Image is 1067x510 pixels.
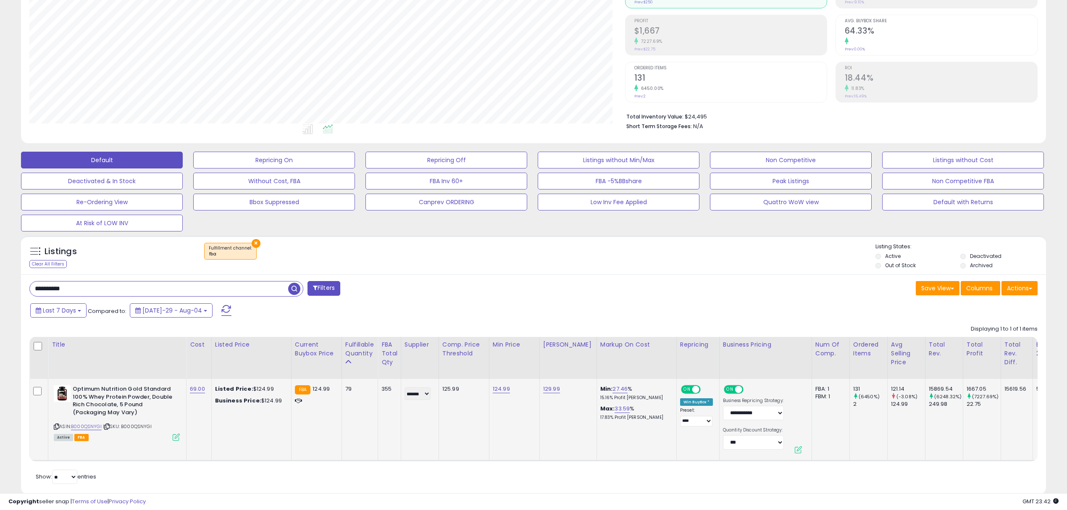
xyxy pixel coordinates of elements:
[295,385,310,394] small: FBA
[634,94,646,99] small: Prev: 2
[193,152,355,168] button: Repricing On
[1004,385,1026,393] div: 15619.56
[929,400,963,408] div: 249.98
[215,385,253,393] b: Listed Price:
[680,398,713,406] div: Win BuyBox *
[845,94,867,99] small: Prev: 16.49%
[1022,497,1059,505] span: 2025-08-12 23:42 GMT
[543,385,560,393] a: 129.99
[693,122,703,130] span: N/A
[8,498,146,506] div: seller snap | |
[538,194,699,210] button: Low Inv Fee Applied
[725,386,735,393] span: ON
[710,152,872,168] button: Non Competitive
[21,152,183,168] button: Default
[970,252,1001,260] label: Deactivated
[71,423,102,430] a: B000QSNYGI
[885,262,916,269] label: Out of Stock
[313,385,330,393] span: 124.99
[190,385,205,393] a: 69.00
[193,194,355,210] button: Bbox Suppressed
[215,397,285,405] div: $124.99
[815,385,843,393] div: FBA: 1
[934,393,962,400] small: (6248.32%)
[8,497,39,505] strong: Copyright
[970,262,993,269] label: Archived
[600,340,673,349] div: Markup on Cost
[405,340,435,349] div: Supplier
[891,340,922,367] div: Avg Selling Price
[209,251,252,257] div: fba
[493,385,510,393] a: 124.99
[190,340,208,349] div: Cost
[875,243,1046,251] p: Listing States:
[365,194,527,210] button: Canprev ORDERING
[845,66,1037,71] span: ROI
[742,386,755,393] span: OFF
[54,385,71,402] img: 41emB7XQusL._SL40_.jpg
[882,152,1044,168] button: Listings without Cost
[600,405,670,421] div: %
[967,400,1001,408] div: 22.75
[21,215,183,231] button: At Risk of LOW INV
[626,113,683,120] b: Total Inventory Value:
[209,245,252,258] span: Fulfillment channel :
[600,405,615,413] b: Max:
[723,398,784,404] label: Business Repricing Strategy:
[295,340,338,358] div: Current Buybox Price
[73,385,175,418] b: Optimum Nutrition Gold Standard 100% Whey Protein Powder, Double Rich Chocolate, 5 Pound (Packagi...
[252,239,260,248] button: ×
[72,497,108,505] a: Terms of Use
[723,427,784,433] label: Quantity Discount Strategy:
[845,19,1037,24] span: Avg. Buybox Share
[365,173,527,189] button: FBA Inv 60+
[30,303,87,318] button: Last 7 Days
[54,385,180,440] div: ASIN:
[193,173,355,189] button: Without Cost, FBA
[626,123,692,130] b: Short Term Storage Fees:
[1001,281,1038,295] button: Actions
[815,393,843,400] div: FBM: 1
[615,405,630,413] a: 33.59
[1004,340,1029,367] div: Total Rev. Diff.
[680,340,716,349] div: Repricing
[365,152,527,168] button: Repricing Off
[600,415,670,421] p: 17.83% Profit [PERSON_NAME]
[723,340,808,349] div: Business Pricing
[109,497,146,505] a: Privacy Policy
[626,111,1032,121] li: $24,495
[845,47,865,52] small: Prev: 0.00%
[215,340,288,349] div: Listed Price
[815,340,846,358] div: Num of Comp.
[29,260,67,268] div: Clear All Filters
[600,395,670,401] p: 15.16% Profit [PERSON_NAME]
[699,386,713,393] span: OFF
[538,152,699,168] button: Listings without Min/Max
[710,194,872,210] button: Quattro WoW view
[845,73,1037,84] h2: 18.44%
[849,85,865,92] small: 11.83%
[853,400,887,408] div: 2
[130,303,213,318] button: [DATE]-29 - Aug-04
[634,73,827,84] h2: 131
[381,385,394,393] div: 355
[381,340,397,367] div: FBA Total Qty
[1036,340,1067,358] div: BB Share 24h.
[103,423,152,430] span: | SKU: B000QSNYGI
[680,407,713,426] div: Preset:
[21,173,183,189] button: Deactivated & In Stock
[442,385,483,393] div: 125.99
[74,434,89,441] span: FBA
[859,393,880,400] small: (6450%)
[896,393,917,400] small: (-3.08%)
[345,385,371,393] div: 79
[891,385,925,393] div: 121.14
[538,173,699,189] button: FBA -5%BBshare
[972,393,999,400] small: (7227.69%)
[597,337,676,379] th: The percentage added to the cost of goods (COGS) that forms the calculator for Min & Max prices.
[929,340,959,358] div: Total Rev.
[1036,385,1064,393] div: 57%
[215,397,261,405] b: Business Price:
[966,284,993,292] span: Columns
[45,246,77,258] h5: Listings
